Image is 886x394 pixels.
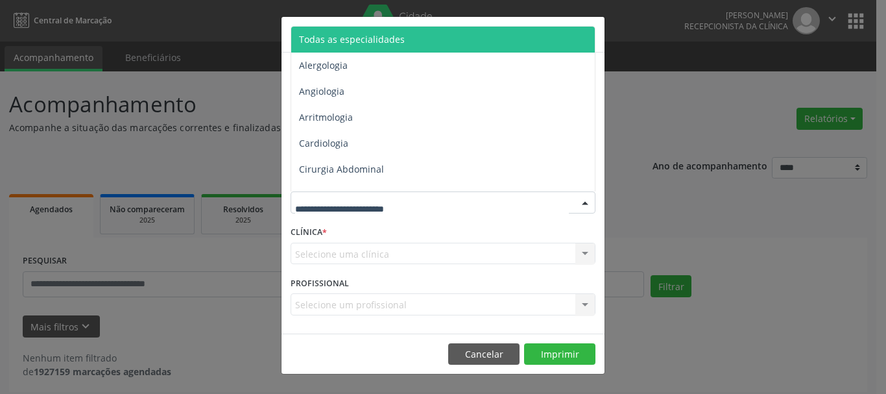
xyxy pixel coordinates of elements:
span: Todas as especialidades [299,33,405,45]
span: Cardiologia [299,137,348,149]
span: Alergologia [299,59,348,71]
button: Imprimir [524,343,595,365]
label: CLÍNICA [291,223,327,243]
button: Close [579,17,605,49]
span: Arritmologia [299,111,353,123]
button: Cancelar [448,343,520,365]
span: Angiologia [299,85,344,97]
label: PROFISSIONAL [291,273,349,293]
span: Cirurgia Abdominal [299,163,384,175]
span: Cirurgia Bariatrica [299,189,379,201]
h5: Relatório de agendamentos [291,26,439,43]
